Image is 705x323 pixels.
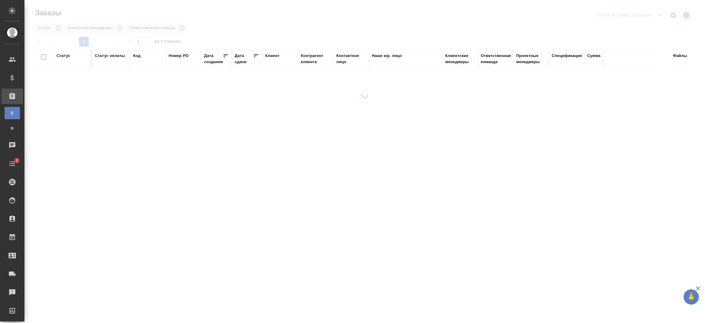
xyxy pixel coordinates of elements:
div: Контрагент клиента [301,53,330,65]
div: Статус оплаты [95,53,125,59]
span: В [8,110,17,116]
div: Сумма [587,53,600,59]
a: В [5,107,20,119]
div: Номер PO [169,53,188,59]
a: 2 [2,156,23,171]
div: Код [133,53,140,59]
span: Ф [8,125,17,131]
button: 🙏 [684,289,699,305]
span: 2 [12,158,21,164]
div: Контактное лицо [336,53,366,65]
span: 🙏 [686,291,696,303]
div: Статус [57,53,70,59]
div: Наше юр. лицо [372,53,402,59]
div: Клиентские менеджеры [445,53,475,65]
div: Спецификация [552,53,582,59]
div: Дата создания [204,53,223,65]
div: Дата сдачи [235,53,253,65]
div: Файлы [673,53,687,59]
div: Ответственная команда [481,53,511,65]
div: Клиент [265,53,279,59]
div: Проектные менеджеры [516,53,546,65]
a: Ф [5,122,20,135]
